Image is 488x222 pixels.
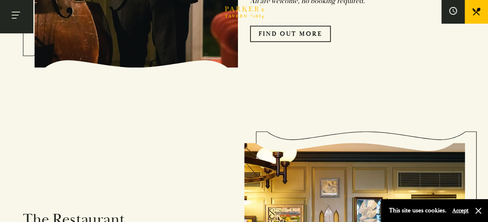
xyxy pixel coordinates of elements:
a: Find Out More [250,26,331,42]
button: Close and accept [474,207,482,215]
p: This site uses cookies. [389,205,446,216]
button: Accept [452,207,469,214]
